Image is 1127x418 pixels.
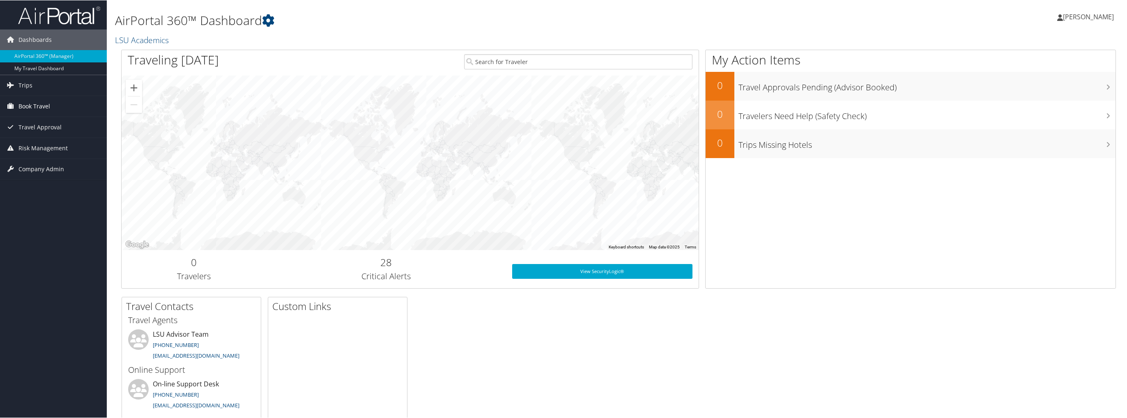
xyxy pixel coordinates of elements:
a: Terms (opens in new tab) [685,244,696,249]
h1: Traveling [DATE] [128,51,219,68]
span: Travel Approval [18,117,62,137]
a: View SecurityLogic® [512,264,692,278]
img: airportal-logo.png [18,5,100,25]
h2: 28 [272,255,500,269]
span: Trips [18,75,32,95]
span: Company Admin [18,158,64,179]
h3: Travelers [128,270,260,282]
h2: Travel Contacts [126,299,261,313]
li: On-line Support Desk [124,379,259,412]
span: Risk Management [18,138,68,158]
input: Search for Traveler [464,54,692,69]
a: LSU Academics [115,34,171,45]
span: Dashboards [18,29,52,50]
h3: Critical Alerts [272,270,500,282]
a: [PERSON_NAME] [1057,4,1122,29]
h2: 0 [128,255,260,269]
h3: Travelers Need Help (Safety Check) [738,106,1115,122]
h1: AirPortal 360™ Dashboard [115,11,787,29]
a: Open this area in Google Maps (opens a new window) [124,239,151,250]
h3: Trips Missing Hotels [738,135,1115,150]
button: Keyboard shortcuts [609,244,644,250]
span: Map data ©2025 [649,244,680,249]
a: 0Trips Missing Hotels [706,129,1115,158]
a: [EMAIL_ADDRESS][DOMAIN_NAME] [153,351,239,359]
h3: Travel Approvals Pending (Advisor Booked) [738,77,1115,93]
h3: Online Support [128,364,255,375]
a: [PHONE_NUMBER] [153,390,199,398]
img: Google [124,239,151,250]
a: 0Travel Approvals Pending (Advisor Booked) [706,71,1115,100]
h2: 0 [706,78,734,92]
button: Zoom in [126,79,142,96]
h3: Travel Agents [128,314,255,326]
a: 0Travelers Need Help (Safety Check) [706,100,1115,129]
button: Zoom out [126,96,142,113]
span: [PERSON_NAME] [1063,12,1114,21]
a: [EMAIL_ADDRESS][DOMAIN_NAME] [153,401,239,409]
h1: My Action Items [706,51,1115,68]
a: [PHONE_NUMBER] [153,341,199,348]
h2: 0 [706,107,734,121]
span: Book Travel [18,96,50,116]
h2: 0 [706,136,734,149]
li: LSU Advisor Team [124,329,259,363]
h2: Custom Links [272,299,407,313]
